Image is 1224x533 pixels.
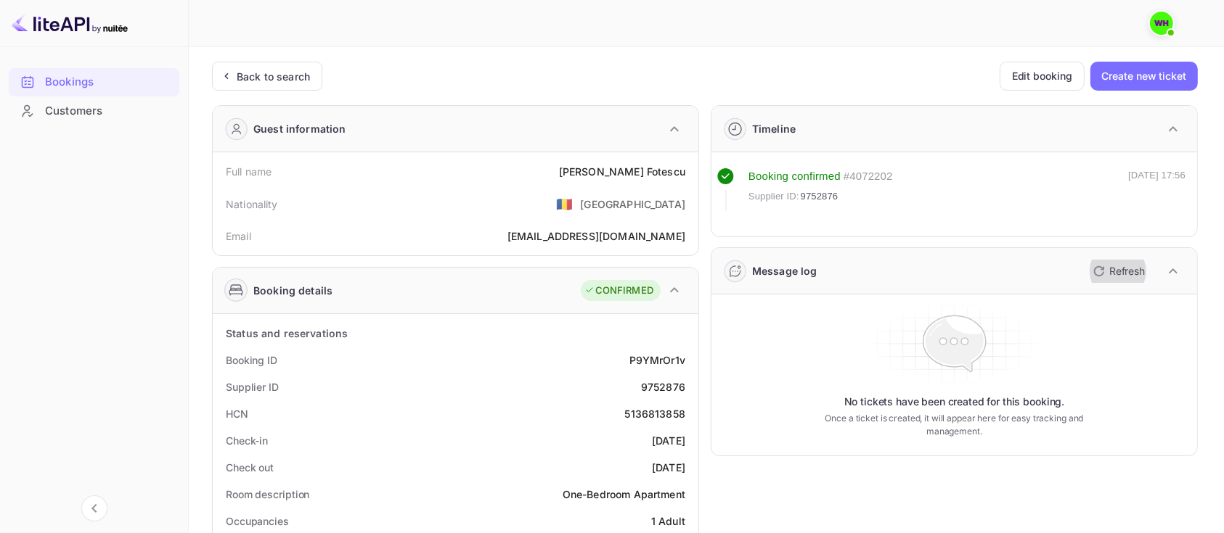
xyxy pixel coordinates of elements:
span: 9752876 [801,189,839,204]
div: 9752876 [641,379,685,394]
div: Supplier ID [226,379,279,394]
div: Check-in [226,433,268,448]
img: walid harrass [1150,12,1173,35]
div: Booking details [253,283,332,298]
div: Customers [9,97,179,125]
div: HCN [226,406,248,421]
div: Full name [226,164,272,179]
button: Edit booking [1000,62,1085,91]
div: Status and reservations [226,326,348,341]
div: Nationality [226,197,278,212]
img: LiteAPI logo [12,12,128,35]
p: No tickets have been created for this booking. [844,394,1065,409]
div: # 4072202 [844,168,893,185]
div: Bookings [9,68,179,96]
div: 1 Adult [651,513,685,529]
div: Check out [226,460,274,475]
div: [DATE] [652,460,685,475]
p: Refresh [1109,263,1145,278]
div: One-Bedroom Apartment [563,487,685,502]
div: P9YMrOr1v [629,352,685,368]
div: Booking ID [226,352,277,368]
button: Create new ticket [1090,62,1198,91]
div: [DATE] 17:56 [1128,168,1186,210]
div: Back to search [237,69,310,84]
div: [GEOGRAPHIC_DATA] [580,197,685,212]
button: Collapse navigation [81,495,107,521]
div: CONFIRMED [584,284,653,298]
div: [EMAIL_ADDRESS][DOMAIN_NAME] [507,228,685,244]
a: Customers [9,97,179,124]
div: Message log [752,263,817,278]
p: Once a ticket is created, it will appear here for easy tracking and management. [824,412,1085,438]
div: [PERSON_NAME] Fotescu [559,164,685,179]
div: [DATE] [652,433,685,448]
a: Bookings [9,68,179,95]
div: Occupancies [226,513,289,529]
div: Timeline [752,121,796,136]
div: Guest information [253,121,346,136]
div: Customers [45,103,172,120]
span: Supplier ID: [748,189,799,204]
div: Room description [226,487,309,502]
div: Booking confirmed [748,168,841,185]
span: United States [556,191,573,217]
div: Email [226,228,251,244]
div: Bookings [45,74,172,91]
div: 5136813858 [625,406,686,421]
button: Refresh [1085,260,1151,283]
